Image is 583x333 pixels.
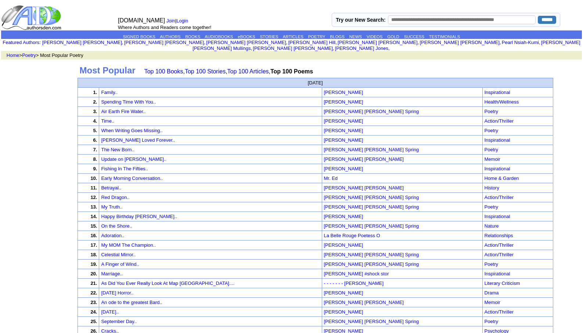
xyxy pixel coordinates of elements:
[485,109,499,114] a: Poetry
[238,35,255,39] a: eBOOKS
[485,271,510,276] a: Inspirational
[324,194,419,200] a: [PERSON_NAME] [PERSON_NAME] Spring
[1,5,63,30] img: logo_ad.gif
[324,147,419,152] font: [PERSON_NAME] [PERSON_NAME] Spring
[123,35,155,39] a: SIGNED BOOKS
[93,128,97,133] font: 5.
[485,118,514,124] a: Action/Thriller
[324,289,363,296] a: [PERSON_NAME]
[324,222,419,229] a: [PERSON_NAME] [PERSON_NAME] Spring
[101,271,123,276] a: Marriage..
[288,40,336,45] a: [PERSON_NAME] Hill
[502,40,539,45] a: Pearl Nsiah-Kumi
[324,232,380,238] a: La Belle Rouge Poetess O
[501,41,502,45] font: i
[90,175,97,181] font: 10.
[101,128,162,133] a: When Writing Goes Missing..
[90,185,97,191] font: 11.
[324,128,363,133] font: [PERSON_NAME]
[93,137,97,143] font: 6.
[308,35,325,39] a: POETRY
[101,319,137,324] a: September Day..
[80,65,136,75] b: Most Popular
[330,35,345,39] a: BLOGS
[324,252,419,257] font: [PERSON_NAME] [PERSON_NAME] Spring
[420,40,499,45] a: [PERSON_NAME] [PERSON_NAME]
[101,147,134,152] a: The New Born..
[324,233,380,238] font: La Belle Rouge Poetess O
[101,309,119,315] a: [DATE]..
[101,233,124,238] a: Adoration..
[3,53,83,58] font: > > Most Popular Poetry
[42,40,122,45] a: [PERSON_NAME] [PERSON_NAME]
[349,35,362,39] a: NEWS
[253,46,332,51] a: [PERSON_NAME] [PERSON_NAME]
[485,204,499,210] a: Poetry
[387,35,399,39] a: GOLD
[485,147,499,152] a: Poetry
[334,47,335,51] font: i
[324,270,389,276] a: [PERSON_NAME] #shock stor
[101,90,118,95] a: Family..
[260,35,278,39] a: STORIES
[419,41,420,45] font: i
[324,308,363,315] a: [PERSON_NAME]
[324,261,419,267] font: [PERSON_NAME] [PERSON_NAME] Spring
[118,25,211,30] font: Where Authors and Readers come together!
[160,35,180,39] a: AUTHORS
[90,223,97,229] font: 15.
[324,108,419,114] a: [PERSON_NAME] [PERSON_NAME] Spring
[101,185,121,191] a: Betrayal..
[338,40,417,45] a: [PERSON_NAME] [PERSON_NAME]
[337,41,338,45] font: i
[485,242,514,248] a: Action/Thriller
[101,109,145,114] a: Air Earth Fire Water..
[324,280,384,286] font: - - - - - - - [PERSON_NAME]
[485,290,499,296] a: Drama
[324,223,419,229] font: [PERSON_NAME] [PERSON_NAME] Spring
[101,137,175,143] a: [PERSON_NAME] Loved Forever..
[324,184,404,191] a: [PERSON_NAME] [PERSON_NAME]
[93,118,97,124] font: 4.
[324,280,384,286] a: - - - - - - - [PERSON_NAME]
[324,156,404,162] a: [PERSON_NAME] [PERSON_NAME]
[324,195,419,200] font: [PERSON_NAME] [PERSON_NAME] Spring
[485,137,510,143] a: Inspirational
[93,156,97,162] font: 8.
[101,252,136,257] a: Celestial Mirror..
[90,280,97,286] font: 21.
[22,53,36,58] a: Poetry
[485,175,519,181] a: Home & Garden
[390,47,391,51] font: i
[324,299,404,305] a: [PERSON_NAME] [PERSON_NAME]
[3,40,39,45] a: Featured Authors
[118,17,165,23] font: [DOMAIN_NAME]
[90,290,97,296] font: 22.
[324,203,419,210] a: [PERSON_NAME] [PERSON_NAME] Spring
[485,156,500,162] a: Memoir
[101,242,156,248] a: My MOM The Champion..
[324,300,404,305] font: [PERSON_NAME] [PERSON_NAME]
[324,89,363,95] a: [PERSON_NAME]
[90,233,97,238] font: 16.
[144,68,183,75] a: Top 100 Books
[485,195,514,200] a: Action/Thriller
[101,300,162,305] a: An ode to the greatest Bard..
[485,90,510,95] a: Inspirational
[485,99,519,105] a: Health/Wellness
[324,261,419,267] a: [PERSON_NAME] [PERSON_NAME] Spring
[324,213,363,219] a: [PERSON_NAME]
[324,166,363,171] font: [PERSON_NAME]
[485,319,499,324] a: Poetry
[90,214,97,219] font: 14.
[227,68,269,75] a: Top 100 Articles
[485,300,500,305] a: Memoir
[90,195,97,200] font: 12.
[324,175,338,181] font: Mr. Ed
[485,223,499,229] a: Nature
[485,252,514,257] a: Action/Thriller
[101,261,139,267] a: A Finger of Wind..
[324,146,419,152] a: [PERSON_NAME] [PERSON_NAME] Spring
